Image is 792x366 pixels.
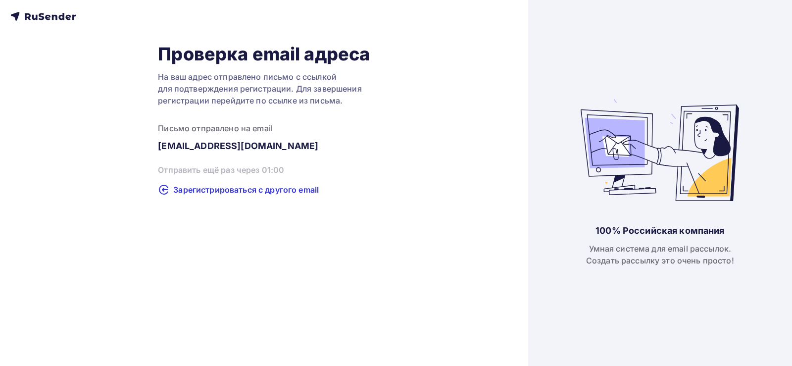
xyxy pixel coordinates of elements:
div: На ваш адрес отправлено письмо с ссылкой для подтверждения регистрации. Для завершения регистраци... [158,71,370,106]
div: [EMAIL_ADDRESS][DOMAIN_NAME] [158,140,370,152]
div: Умная система для email рассылок. Создать рассылку это очень просто! [586,243,734,266]
div: Письмо отправлено на email [158,122,370,134]
h1: Проверка email адреса [158,43,370,65]
div: 100% Российская компания [595,225,724,237]
span: Зарегистрироваться с другого email [173,184,319,196]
